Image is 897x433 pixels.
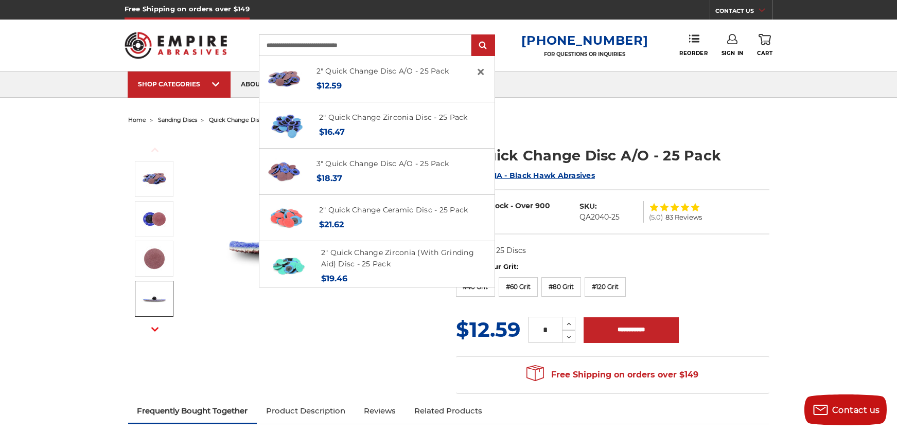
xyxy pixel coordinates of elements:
span: 900 [535,201,550,210]
span: 83 Reviews [665,214,702,221]
span: $12.59 [456,317,520,342]
a: Product Description [257,400,355,422]
a: 2" Quick Change Disc A/O - 25 Pack [316,66,449,76]
a: Close [472,64,489,80]
a: CONTACT US [715,5,772,20]
a: 2" Quick Change Zirconia Disc - 25 Pack [319,113,468,122]
img: Assortment of 2-inch Metalworking Discs, 80 Grit, Quick Change, with durable Zirconia abrasive by... [269,108,304,143]
a: BHA - Black Hawk Abrasives [485,171,595,180]
span: × [476,62,485,82]
a: Reviews [355,400,405,422]
dd: QA2040-25 [579,212,620,223]
img: 2 inch red aluminum oxide quick change sanding discs for metalwork [216,135,422,340]
span: Free Shipping on orders over $149 [526,365,698,385]
span: $19.46 [321,274,347,283]
input: Submit [473,35,494,56]
img: 2 inch quick change sanding disc Ceramic [269,201,304,236]
img: Empire Abrasives [125,25,227,65]
dd: 25 Discs [496,245,526,256]
span: $12.59 [316,81,342,91]
a: home [128,116,146,123]
span: Sign In [722,50,744,57]
a: 2" Quick Change Ceramic Disc - 25 Pack [319,205,468,214]
img: BHA 60 grit 2-inch red quick change disc for metal and wood finishing [142,246,167,272]
button: Next [143,318,167,340]
img: 3-inch aluminum oxide quick change sanding discs for sanding and deburring [267,154,302,189]
span: Contact us [832,405,880,415]
a: Related Products [405,400,491,422]
img: 2 inch red aluminum oxide quick change sanding discs for metalwork [267,62,302,97]
a: Reorder [679,34,708,56]
span: Cart [757,50,772,57]
a: quick change discs [209,116,265,123]
a: 3" Quick Change Disc A/O - 25 Pack [316,159,449,168]
span: (5.0) [649,214,663,221]
span: Reorder [679,50,708,57]
img: 2 inch zirconia plus grinding aid quick change disc [271,248,306,283]
span: $16.47 [319,127,345,137]
img: Side view of 2 inch quick change sanding disc showcasing the locking system for easy swap [142,286,167,312]
span: $21.62 [319,220,344,229]
a: [PHONE_NUMBER] [521,33,648,48]
label: Choose Your Grit: [456,262,769,272]
a: 2" Quick Change Zirconia (With Grinding Aid) Disc - 25 Pack [321,248,474,269]
a: about us [231,71,284,98]
span: - Over [511,201,533,210]
span: $18.37 [316,173,342,183]
a: Cart [757,34,772,57]
a: sanding discs [158,116,197,123]
img: 2 inch red aluminum oxide quick change sanding discs for metalwork [142,166,167,192]
dt: SKU: [579,201,597,212]
button: Contact us [804,394,887,425]
div: SHOP CATEGORIES [138,80,220,88]
h1: 2" Quick Change Disc A/O - 25 Pack [456,146,769,166]
p: FOR QUESTIONS OR INQUIRIES [521,51,648,58]
img: BHA 60 grit 2-inch quick change sanding disc for rapid material removal [142,206,167,232]
button: Previous [143,139,167,161]
a: Frequently Bought Together [128,400,257,422]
